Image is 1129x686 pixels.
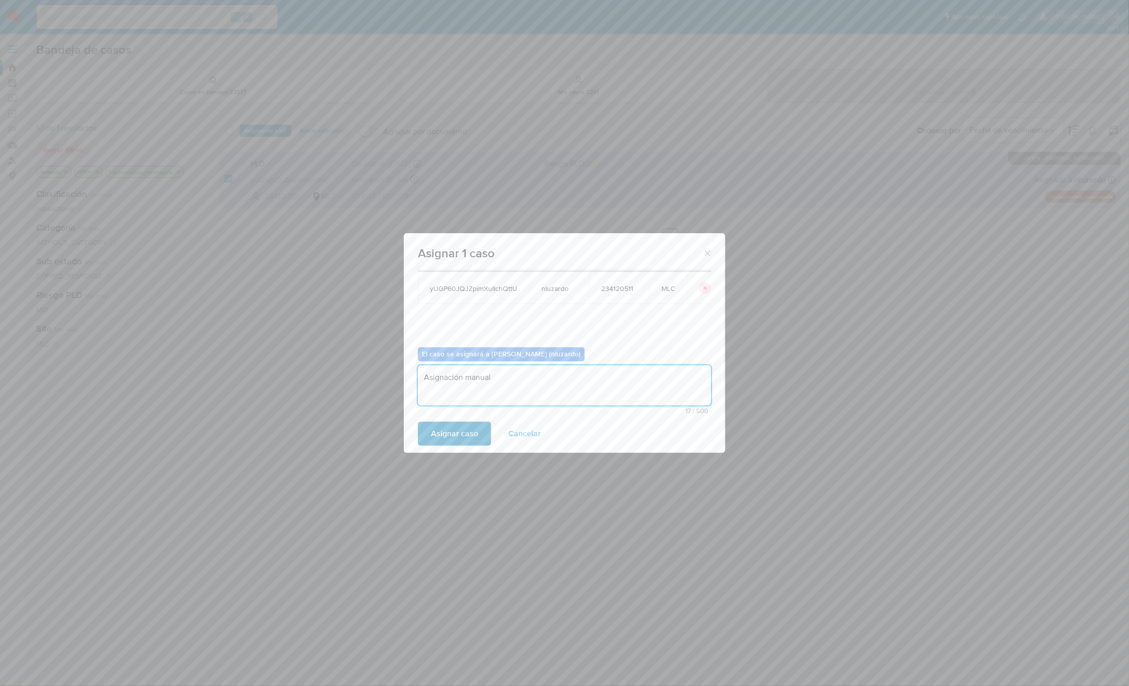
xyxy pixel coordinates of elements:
[601,284,637,293] span: 234120511
[541,284,577,293] span: nluzardo
[418,422,491,446] button: Asignar caso
[430,284,517,293] span: yiJGP60JQJZpimXuIIchQttU
[508,423,541,445] span: Cancelar
[421,408,708,414] span: Máximo 500 caracteres
[404,233,725,453] div: assign-modal
[418,365,711,406] textarea: Asignación manual
[699,282,711,294] button: icon-button
[661,284,675,293] span: MLC
[418,247,703,259] span: Asignar 1 caso
[431,423,478,445] span: Asignar caso
[703,248,712,257] button: Cerrar ventana
[422,349,581,359] b: El caso se asignará a [PERSON_NAME] (nluzardo)
[495,422,554,446] button: Cancelar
